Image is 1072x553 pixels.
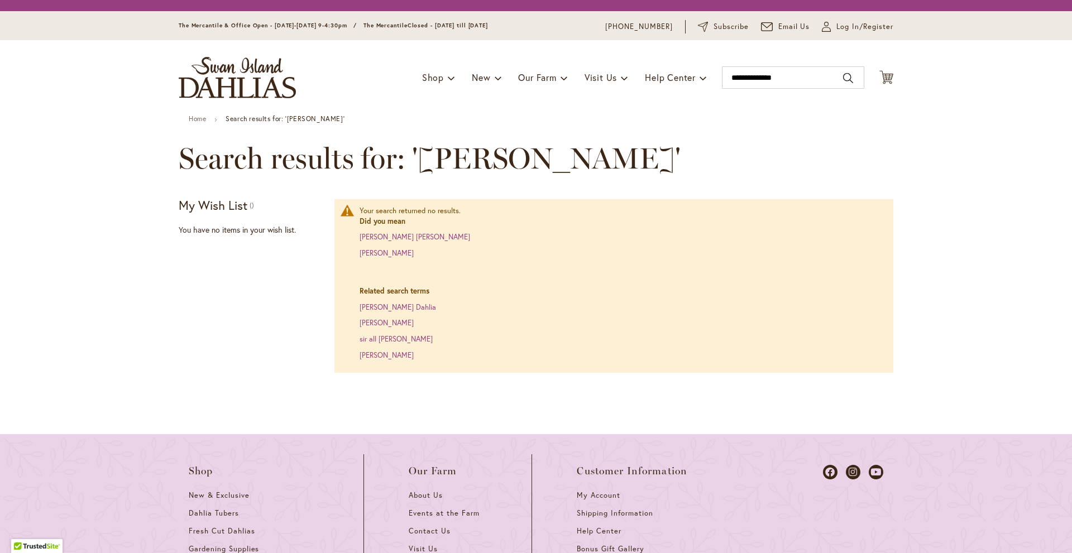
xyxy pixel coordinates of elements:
a: [PERSON_NAME] [360,248,414,258]
strong: My Wish List [179,197,247,213]
a: Dahlias on Instagram [846,465,860,479]
a: Email Us [761,21,810,32]
a: [PERSON_NAME] [360,350,414,360]
span: Our Farm [409,465,457,477]
a: sir all [PERSON_NAME] [360,334,433,344]
span: Shipping Information [577,508,653,518]
span: Email Us [778,21,810,32]
span: Log In/Register [836,21,893,32]
span: Dahlia Tubers [189,508,239,518]
span: Events at the Farm [409,508,479,518]
div: Your search returned no results. [360,206,882,360]
a: Dahlias on Youtube [869,465,883,479]
a: Log In/Register [822,21,893,32]
span: New & Exclusive [189,491,250,500]
strong: Search results for: '[PERSON_NAME]' [226,114,344,123]
dt: Did you mean [360,217,882,227]
span: Customer Information [577,465,687,477]
a: Dahlias on Facebook [823,465,837,479]
span: Subscribe [714,21,749,32]
a: store logo [179,57,296,98]
a: Subscribe [698,21,749,32]
span: Search results for: '[PERSON_NAME]' [179,142,681,175]
span: Shop [189,465,213,477]
span: Fresh Cut Dahlias [189,526,255,536]
div: You have no items in your wish list. [179,224,328,235]
span: New [472,71,490,83]
a: [PERSON_NAME] [360,318,414,328]
span: Our Farm [518,71,556,83]
a: [PERSON_NAME] [PERSON_NAME] [360,232,470,242]
a: [PERSON_NAME] Dahlia [360,302,436,312]
span: The Mercantile & Office Open - [DATE]-[DATE] 9-4:30pm / The Mercantile [179,22,408,29]
span: My Account [577,491,620,500]
dt: Related search terms [360,286,882,297]
span: About Us [409,491,443,500]
span: Contact Us [409,526,451,536]
span: Help Center [577,526,621,536]
span: Closed - [DATE] till [DATE] [408,22,488,29]
span: Help Center [645,71,696,83]
a: Home [189,114,206,123]
span: Visit Us [585,71,617,83]
a: [PHONE_NUMBER] [605,21,673,32]
span: Shop [422,71,444,83]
